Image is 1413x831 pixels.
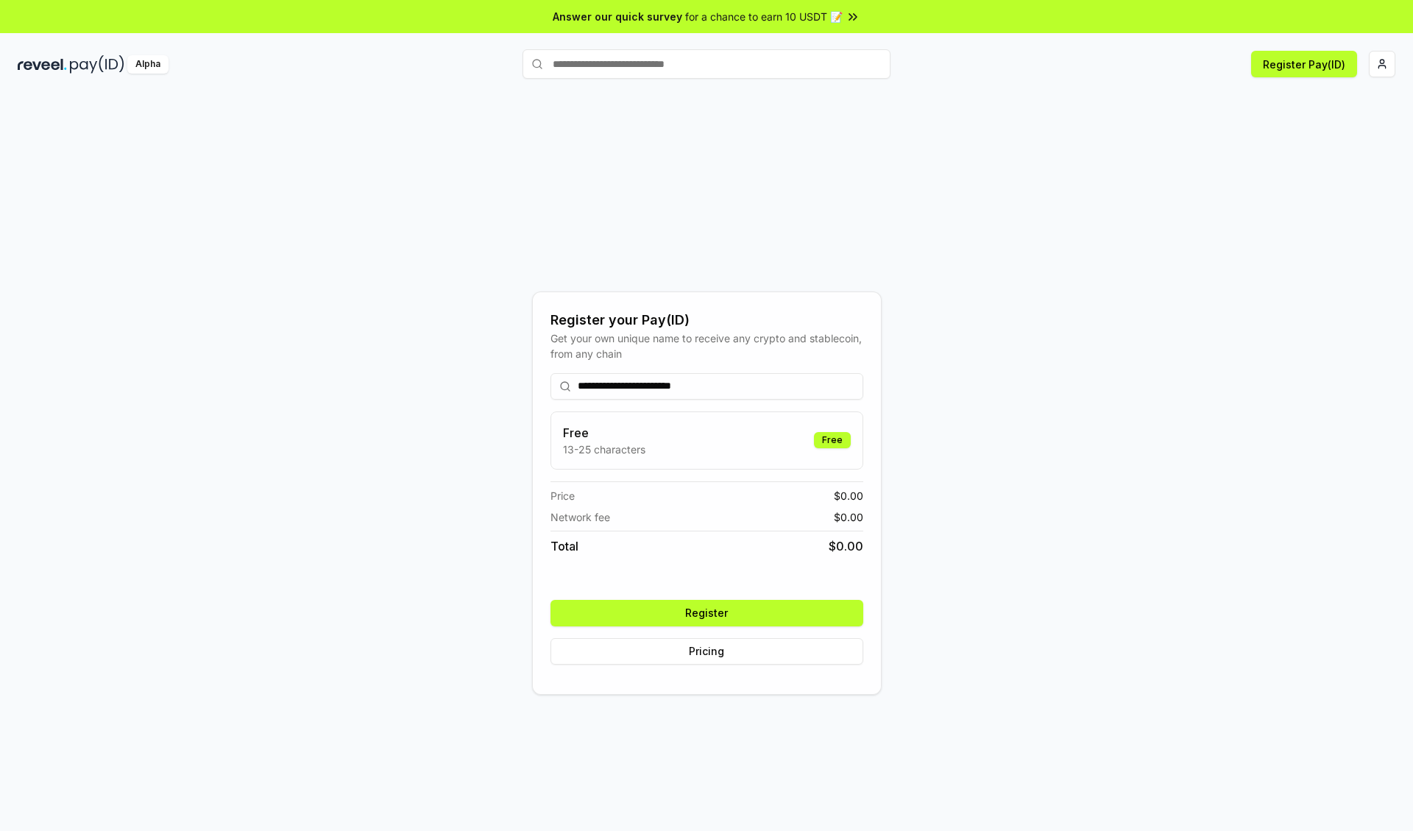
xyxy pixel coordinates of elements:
[550,509,610,525] span: Network fee
[550,600,863,626] button: Register
[814,432,851,448] div: Free
[829,537,863,555] span: $ 0.00
[18,55,67,74] img: reveel_dark
[70,55,124,74] img: pay_id
[834,488,863,503] span: $ 0.00
[685,9,843,24] span: for a chance to earn 10 USDT 📝
[550,330,863,361] div: Get your own unique name to receive any crypto and stablecoin, from any chain
[563,442,645,457] p: 13-25 characters
[550,638,863,665] button: Pricing
[563,424,645,442] h3: Free
[550,537,578,555] span: Total
[834,509,863,525] span: $ 0.00
[550,310,863,330] div: Register your Pay(ID)
[127,55,169,74] div: Alpha
[550,488,575,503] span: Price
[553,9,682,24] span: Answer our quick survey
[1251,51,1357,77] button: Register Pay(ID)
